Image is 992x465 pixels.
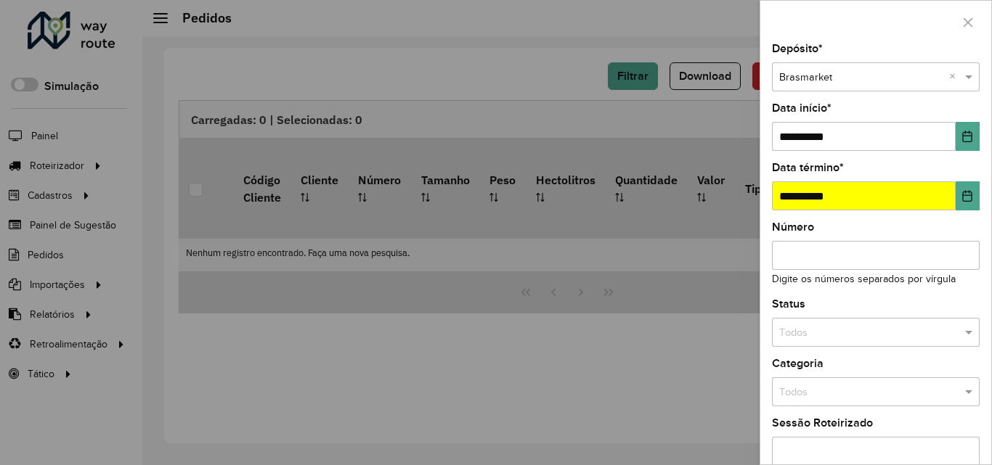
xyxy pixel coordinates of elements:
[956,181,980,210] button: Choose Date
[772,159,844,176] label: Data término
[772,273,956,284] small: Digite os números separados por vírgula
[772,295,805,313] label: Status
[949,70,961,86] span: Clear all
[772,99,832,117] label: Data início
[772,355,824,372] label: Categoria
[772,40,823,57] label: Depósito
[772,414,873,432] label: Sessão Roteirizado
[956,122,980,151] button: Choose Date
[772,218,814,236] label: Número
